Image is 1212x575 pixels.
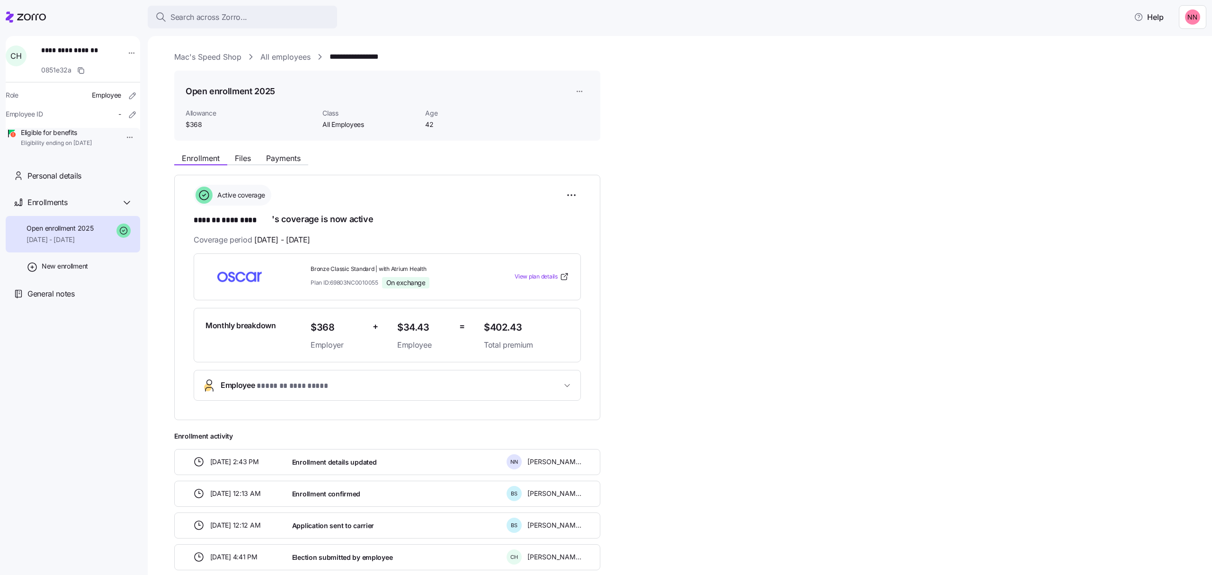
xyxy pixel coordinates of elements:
span: Employee [92,90,121,100]
span: [DATE] 12:12 AM [210,521,261,530]
button: Search across Zorro... [148,6,337,28]
span: [DATE] 2:43 PM [210,457,259,467]
span: Help [1134,11,1164,23]
span: All Employees [322,120,418,129]
span: - [118,109,121,119]
span: Employee ID [6,109,43,119]
span: $368 [186,120,315,129]
span: [PERSON_NAME] [527,457,581,467]
span: 42 [425,120,520,129]
span: Open enrollment 2025 [27,224,93,233]
span: Election submitted by employee [292,553,393,562]
span: Total premium [484,339,569,351]
span: Files [235,154,251,162]
span: [PERSON_NAME] [527,552,581,562]
span: + [373,320,378,333]
span: Coverage period [194,234,310,246]
span: [DATE] - [DATE] [27,235,93,244]
span: 0851e32a [41,65,71,75]
span: Enrollment activity [174,431,600,441]
span: Role [6,90,18,100]
span: Eligibility ending on [DATE] [21,139,92,147]
button: Help [1126,8,1171,27]
span: Payments [266,154,301,162]
span: Allowance [186,108,315,118]
a: All employees [260,51,311,63]
span: Enrollment confirmed [292,489,360,499]
span: Bronze Classic Standard | with Atrium Health [311,265,476,273]
span: [PERSON_NAME] [527,489,581,498]
span: General notes [27,288,75,300]
h1: Open enrollment 2025 [186,85,275,97]
span: Active coverage [214,190,265,200]
span: Personal details [27,170,81,182]
a: Mac's Speed Shop [174,51,241,63]
img: Oscar [205,266,274,287]
span: Class [322,108,418,118]
span: = [459,320,465,333]
img: 37cb906d10cb440dd1cb011682786431 [1185,9,1200,25]
span: On exchange [386,279,426,287]
span: B S [511,491,517,496]
span: $402.43 [484,320,569,335]
span: Age [425,108,520,118]
span: Eligible for benefits [21,128,92,137]
span: [DATE] 12:13 AM [210,489,261,498]
span: N N [510,459,518,465]
span: Application sent to carrier [292,521,374,530]
span: [PERSON_NAME] [527,521,581,530]
span: $368 [311,320,365,335]
span: [DATE] 4:41 PM [210,552,258,562]
span: Enrollment [182,154,220,162]
a: View plan details [515,272,569,281]
span: [DATE] - [DATE] [254,234,310,246]
span: Plan ID: 69803NC0010055 [311,279,378,287]
span: Enrollments [27,197,67,208]
span: C H [510,555,518,560]
span: C H [10,52,21,60]
span: Search across Zorro... [170,11,247,23]
h1: 's coverage is now active [194,213,581,226]
span: Employer [311,339,365,351]
span: Enrollment details updated [292,458,377,467]
span: B S [511,523,517,528]
span: New enrollment [42,261,88,271]
span: Employee [221,379,339,392]
span: Employee [397,339,452,351]
span: $34.43 [397,320,452,335]
span: View plan details [515,272,558,281]
span: Monthly breakdown [205,320,276,332]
